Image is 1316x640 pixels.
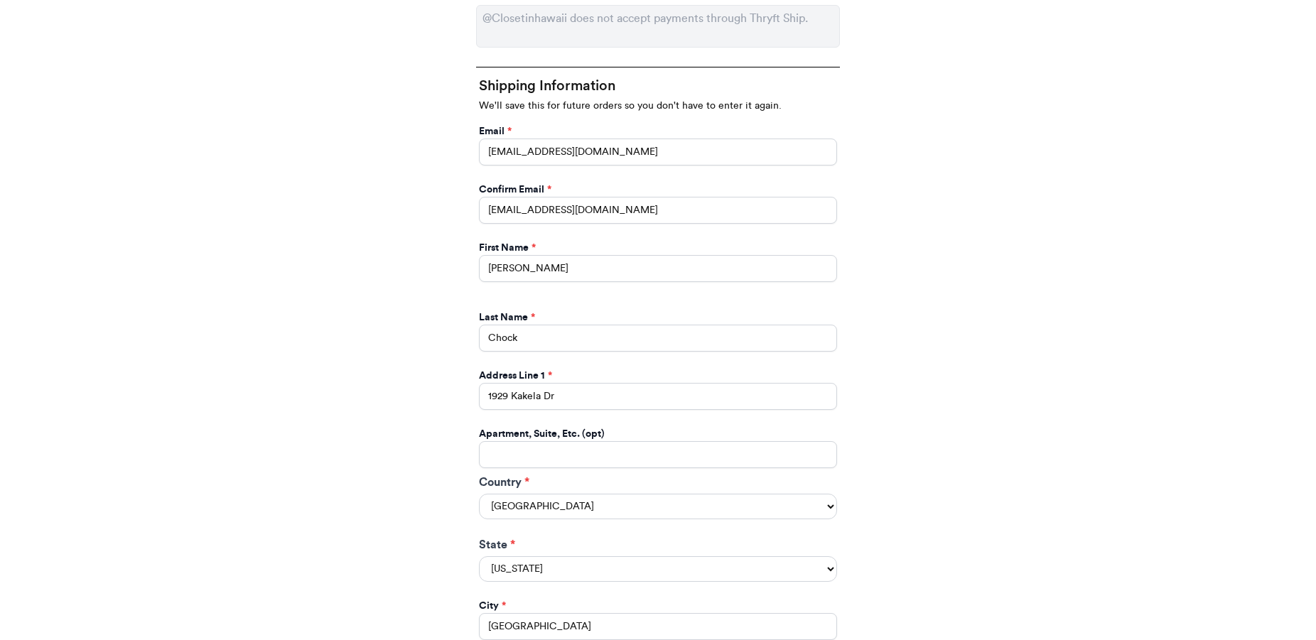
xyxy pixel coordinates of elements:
[479,599,506,613] label: City
[479,369,552,383] label: Address Line 1
[479,427,605,441] label: Apartment, Suite, Etc. (opt)
[479,124,512,139] label: Email
[479,183,551,197] label: Confirm Email
[479,474,837,491] label: Country
[479,139,837,166] input: Email
[479,255,837,282] input: First Name
[479,197,837,224] input: Confirm Email
[479,241,536,255] label: First Name
[479,99,837,113] p: We'll save this for future orders so you don't have to enter it again.
[479,310,535,325] label: Last Name
[479,536,837,553] label: State
[479,76,837,96] h2: Shipping Information
[479,325,837,352] input: Last Name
